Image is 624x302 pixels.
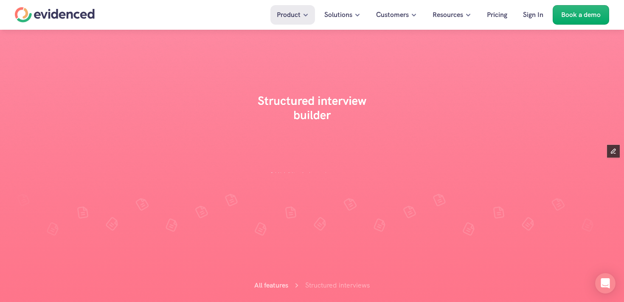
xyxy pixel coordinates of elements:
[15,7,95,23] a: Home
[561,9,601,20] p: Book a demo
[607,145,620,158] button: Edit Framer Content
[517,5,550,25] a: Sign In
[277,9,301,20] p: Product
[244,93,380,122] h1: Structured interview builder
[324,9,352,20] p: Solutions
[595,273,616,294] div: Open Intercom Messenger
[523,9,543,20] p: Sign In
[553,5,609,25] a: Book a demo
[254,281,288,290] a: All features
[376,9,409,20] p: Customers
[305,280,370,291] p: Structured interviews
[481,5,514,25] a: Pricing
[433,9,463,20] p: Resources
[270,171,354,184] p: Quickly build best-in-class templates to run great interviews.
[487,9,507,20] p: Pricing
